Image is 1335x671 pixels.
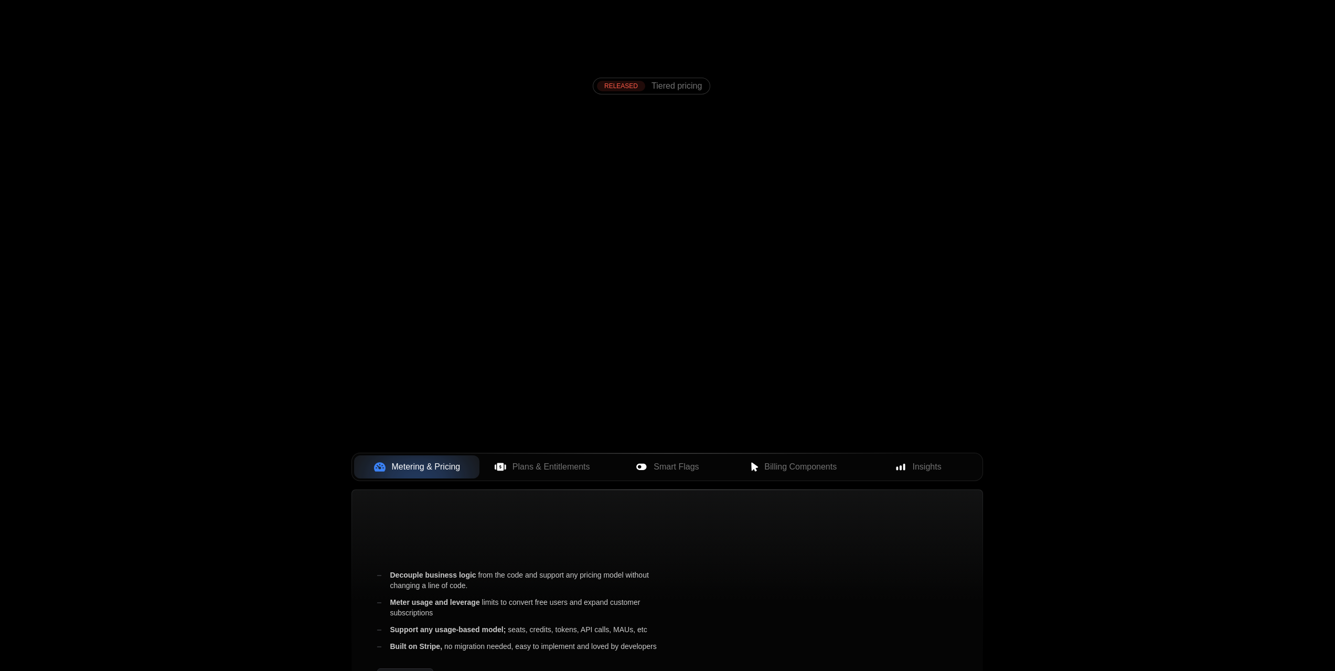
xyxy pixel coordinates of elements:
div: limits to convert free users and expand customer subscriptions [377,597,675,618]
g: DB Credits [767,559,799,564]
span: Meter usage and leverage [390,598,479,606]
span: Smart Flags [654,461,699,473]
button: Plans & Entitlements [479,455,605,478]
div: RELEASED [597,81,645,91]
span: Metering & Pricing [392,461,461,473]
span: Billing Components [764,461,837,473]
g: /10 [957,576,965,580]
a: [object Object] [676,207,792,239]
a: Sign in [898,10,921,27]
a: demo [749,164,771,189]
g: Upgrade plan [924,536,958,541]
g: Out of Credits [767,529,822,536]
a: [object Object] [933,10,984,28]
div: from the code and support any pricing model without changing a line of code. [377,570,675,591]
a: Docs [694,14,713,23]
span: Decouple business logic [390,571,476,579]
span: Sign Up [939,14,965,24]
div: no migration needed, easy to implement and loved by developers [377,641,675,652]
g: Used when viewing a company in Billy DB [767,568,867,573]
button: Smart Flags [605,455,730,478]
span: Support any usage-based model; [390,625,506,634]
a: [object Object],[object Object] [597,81,702,91]
a: Demo with founder, ,[object Object] [543,207,669,239]
img: Founder [644,217,656,229]
g: 0 [954,576,956,580]
button: Insights [856,455,981,478]
div: seats, credits, tokens, API calls, MAUs, etc [377,624,675,635]
button: Billing Components [730,455,856,478]
span: Products [546,16,579,26]
span: Tiered pricing [652,81,702,91]
span: Insights [913,461,942,473]
span: Built on Stripe, [390,642,442,651]
a: Pricing [656,14,681,23]
span: Billing built for product velocity [402,101,933,152]
span: Plans & Entitlements [512,461,590,473]
button: Metering & Pricing [354,455,479,478]
g: Purchase credits to continue [767,541,846,546]
span: Start free account [688,216,763,230]
a: Developers [601,16,643,25]
span: Resources [725,14,765,24]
